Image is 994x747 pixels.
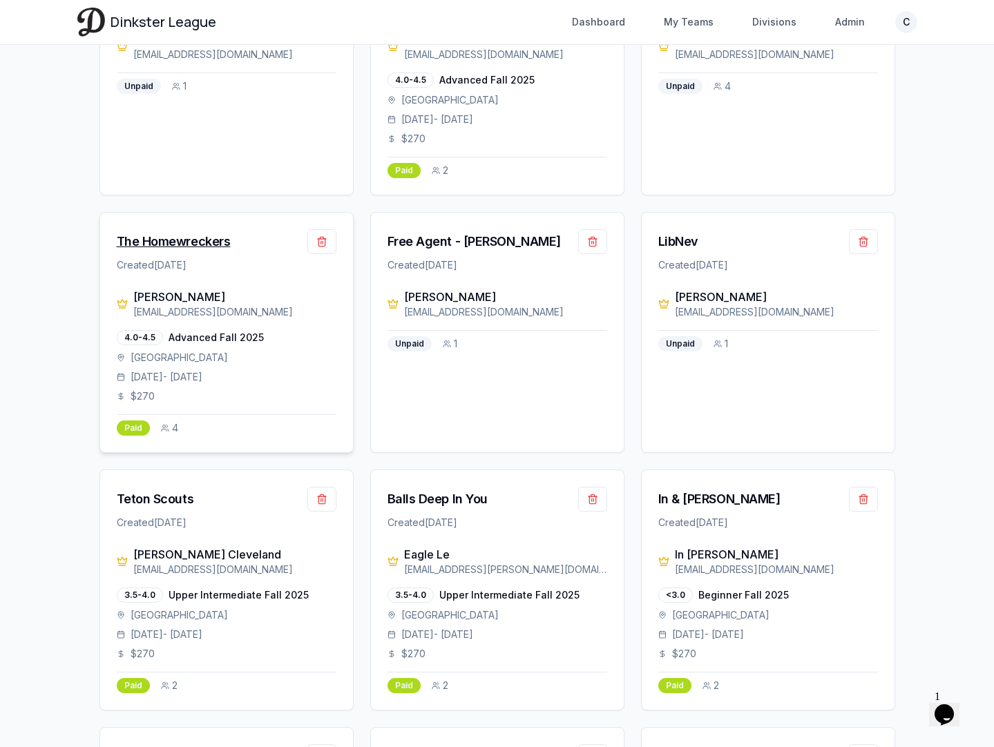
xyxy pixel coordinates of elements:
span: [GEOGRAPHIC_DATA] [131,608,228,622]
div: 3.5-4.0 [117,588,163,603]
div: [EMAIL_ADDRESS][DOMAIN_NAME] [133,563,336,576]
div: 1 [714,337,728,351]
div: Created [DATE] [117,258,336,272]
a: Divisions [744,10,805,35]
a: Teton Scouts [117,489,194,509]
div: [EMAIL_ADDRESS][DOMAIN_NAME] [675,305,878,319]
a: Balls Deep In You [388,489,488,509]
div: Unpaid [388,336,432,351]
div: 1 [443,337,457,351]
div: Created [DATE] [117,516,336,530]
div: $ 270 [388,647,607,661]
span: [DATE] - [DATE] [401,113,473,126]
div: Paid [117,678,150,693]
div: 2 [432,164,448,177]
div: [PERSON_NAME] [404,289,607,305]
a: Admin [827,10,873,35]
a: In & [PERSON_NAME] [658,489,781,509]
div: [EMAIL_ADDRESS][DOMAIN_NAME] [404,305,607,319]
div: Created [DATE] [388,258,607,272]
a: My Teams [656,10,722,35]
div: [PERSON_NAME] [675,289,878,305]
span: Upper Intermediate Fall 2025 [439,588,580,602]
iframe: chat widget [929,685,973,726]
img: Dinkster [77,8,105,36]
div: [PERSON_NAME] Cleveland [133,546,336,563]
div: 1 [172,79,187,93]
div: $ 270 [388,132,607,146]
div: 4 [161,421,178,435]
a: Dinkster League [77,8,216,36]
div: Unpaid [117,79,161,94]
div: Paid [388,163,421,178]
div: <3.0 [658,588,693,603]
a: The Homewreckers [117,232,231,251]
button: C [895,11,917,33]
a: Dashboard [564,10,633,35]
div: 4.0-4.5 [388,72,434,88]
div: In [PERSON_NAME] [675,546,878,563]
span: [DATE] - [DATE] [401,628,473,641]
span: [GEOGRAPHIC_DATA] [131,351,228,365]
div: [EMAIL_ADDRESS][DOMAIN_NAME] [404,48,607,61]
div: [EMAIL_ADDRESS][DOMAIN_NAME] [675,48,878,61]
div: [EMAIL_ADDRESS][DOMAIN_NAME] [133,305,336,319]
span: Advanced Fall 2025 [169,331,264,345]
div: Paid [388,678,421,693]
div: [EMAIL_ADDRESS][DOMAIN_NAME] [675,563,878,576]
div: Unpaid [658,336,703,351]
span: [GEOGRAPHIC_DATA] [672,608,770,622]
div: $ 270 [117,389,336,403]
div: 4 [714,79,731,93]
span: [DATE] - [DATE] [131,370,202,384]
div: Paid [658,678,691,693]
div: 2 [161,679,178,692]
a: Free Agent - [PERSON_NAME] [388,232,561,251]
div: 3.5-4.0 [388,588,434,603]
div: Paid [117,420,150,436]
div: 4.0-4.5 [117,330,163,345]
span: [DATE] - [DATE] [672,628,744,641]
div: Created [DATE] [388,516,607,530]
div: Created [DATE] [658,258,878,272]
div: 2 [432,679,448,692]
span: [DATE] - [DATE] [131,628,202,641]
span: [GEOGRAPHIC_DATA] [401,608,499,622]
span: [GEOGRAPHIC_DATA] [401,93,499,107]
span: Dinkster League [111,12,216,32]
span: Upper Intermediate Fall 2025 [169,588,309,602]
div: Eagle Le [404,546,607,563]
div: Created [DATE] [658,516,878,530]
span: Advanced Fall 2025 [439,73,535,87]
span: Beginner Fall 2025 [698,588,789,602]
div: [PERSON_NAME] [133,289,336,305]
a: LibNev [658,232,698,251]
div: $ 270 [658,647,878,661]
div: [EMAIL_ADDRESS][DOMAIN_NAME] [133,48,336,61]
div: $ 270 [117,647,336,661]
div: [EMAIL_ADDRESS][PERSON_NAME][DOMAIN_NAME] [404,563,607,576]
div: Unpaid [658,79,703,94]
div: 2 [703,679,719,692]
